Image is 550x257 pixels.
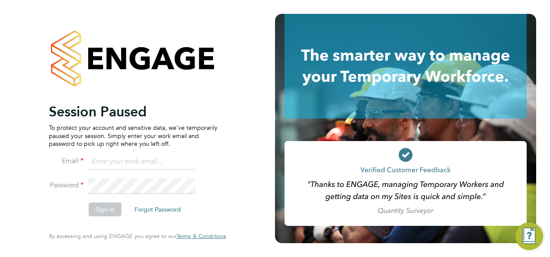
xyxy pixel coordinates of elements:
[515,222,543,250] button: Engage Resource Center
[89,202,122,216] button: Sign In
[176,233,226,240] a: Terms & Conditions
[49,232,226,240] span: By accessing and using ENGAGE you agree to our
[176,232,226,240] span: Terms & Conditions
[49,181,83,190] label: Password
[49,103,217,120] h2: Session Paused
[49,124,217,148] p: To protect your account and sensitive data, we've temporarily paused your session. Simply enter y...
[49,157,83,166] label: Email
[128,202,188,216] button: Forgot Password
[89,154,195,170] input: Enter your work email...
